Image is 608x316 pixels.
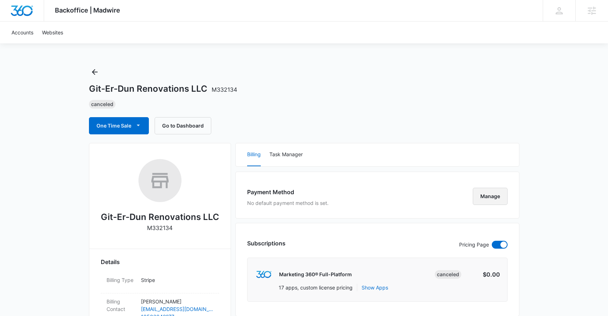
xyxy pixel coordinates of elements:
[279,284,353,291] p: 17 apps, custom license pricing
[89,100,116,109] div: Canceled
[89,66,100,78] button: Back
[147,224,173,232] p: M332134
[141,276,213,284] p: Stripe
[55,6,120,14] span: Backoffice | Madwire
[38,21,67,43] a: Websites
[141,305,213,313] a: [EMAIL_ADDRESS][DOMAIN_NAME]
[7,21,38,43] a: Accounts
[101,211,219,224] h2: Git-Er-Dun Renovations LLC
[107,298,135,313] dt: Billing Contact
[89,117,149,134] button: One Time Sale
[101,272,219,293] div: Billing TypeStripe
[247,143,261,166] button: Billing
[256,271,272,278] img: marketing360Logo
[101,258,120,266] span: Details
[269,143,303,166] button: Task Manager
[247,199,329,207] p: No default payment method is set.
[473,188,508,205] button: Manage
[362,284,388,291] button: Show Apps
[141,298,213,305] p: [PERSON_NAME]
[247,239,286,248] h3: Subscriptions
[107,276,135,284] dt: Billing Type
[459,241,489,249] p: Pricing Page
[279,271,352,278] p: Marketing 360® Full-Platform
[155,117,211,134] button: Go to Dashboard
[247,188,329,196] h3: Payment Method
[89,83,237,94] h1: Git-Er-Dun Renovations LLC
[466,270,500,279] p: $0.00
[435,270,461,279] div: Canceled
[212,86,237,93] span: M332134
